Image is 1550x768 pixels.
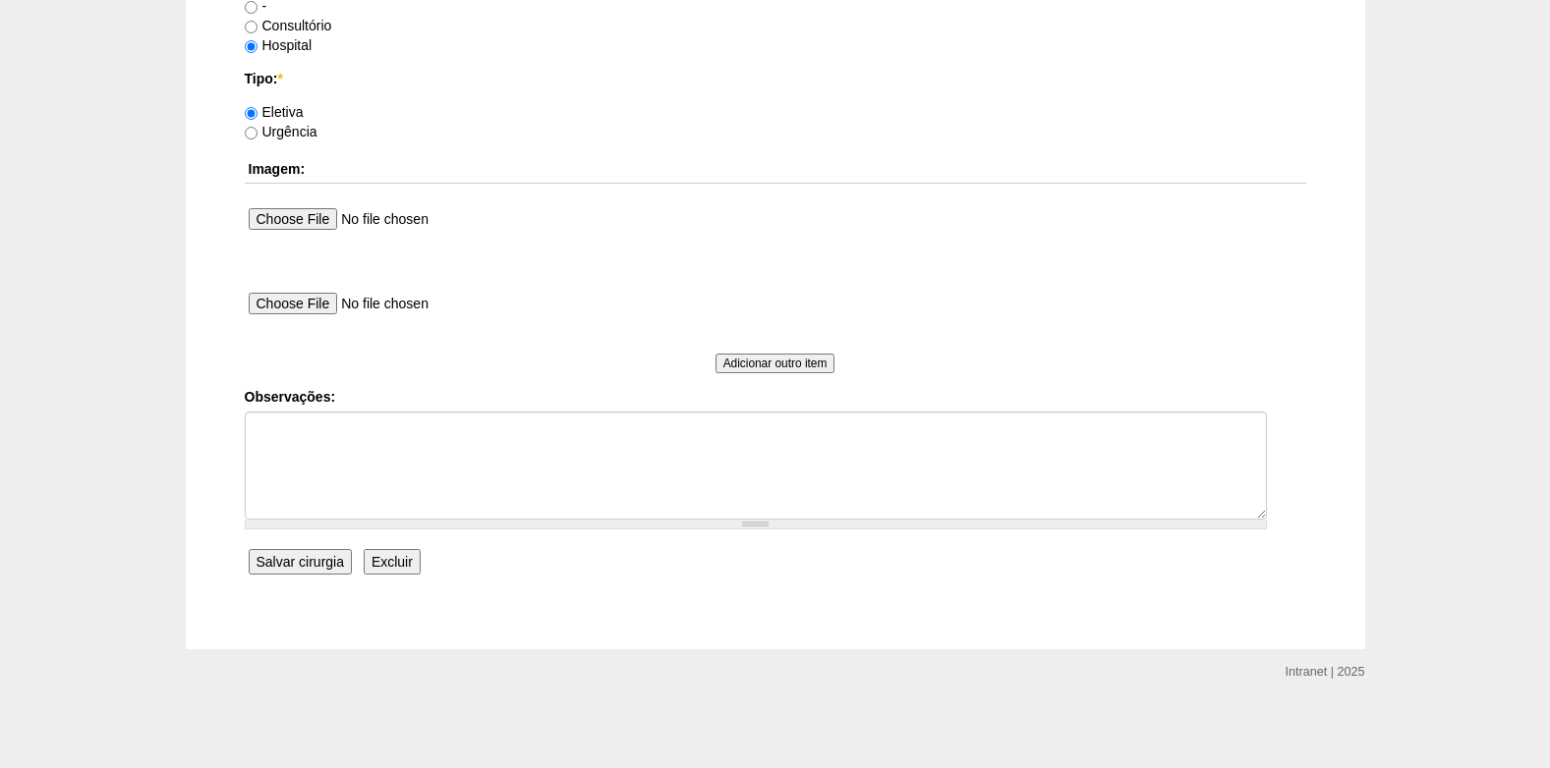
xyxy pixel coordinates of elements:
[277,71,282,86] span: Este campo é obrigatório.
[245,107,258,120] input: Eletiva
[245,104,304,120] label: Eletiva
[245,40,258,53] input: Hospital
[245,18,332,33] label: Consultório
[245,21,258,33] input: Consultório
[249,549,352,575] input: Salvar cirurgia
[245,124,317,139] label: Urgência
[245,69,1306,88] label: Tipo:
[364,549,421,575] input: Excluir
[245,127,258,139] input: Urgência
[245,155,1306,184] th: Imagem:
[245,37,313,53] label: Hospital
[716,354,835,373] input: Adicionar outro item
[245,387,1306,407] label: Observações:
[1286,662,1365,682] div: Intranet | 2025
[245,1,258,14] input: -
